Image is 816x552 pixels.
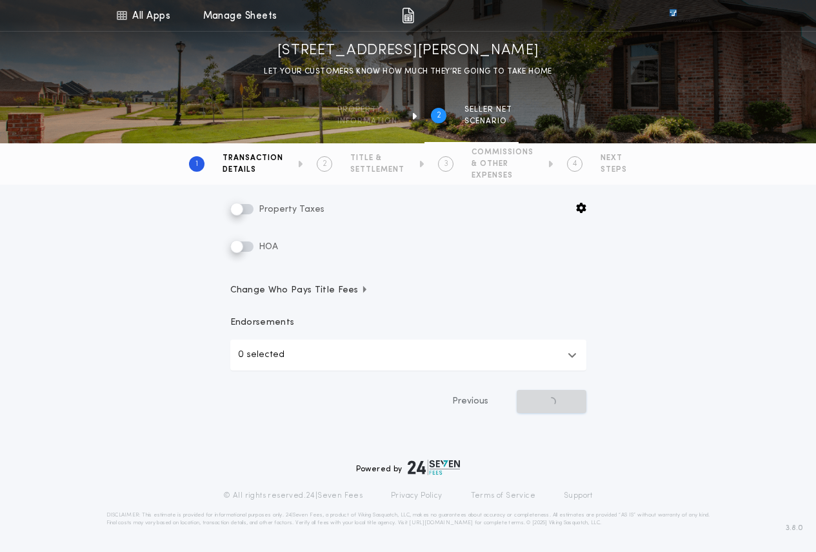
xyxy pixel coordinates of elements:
[472,159,533,169] span: & OTHER
[230,340,586,371] button: 0 selected
[256,205,324,214] span: Property Taxes
[106,511,710,527] p: DISCLAIMER: This estimate is provided for informational purposes only. 24|Seven Fees, a product o...
[437,110,441,121] h2: 2
[471,491,535,501] a: Terms of Service
[350,165,404,175] span: SETTLEMENT
[464,116,512,127] span: SCENARIO
[601,153,627,163] span: NEXT
[391,491,443,501] a: Privacy Policy
[564,491,593,501] a: Support
[356,460,461,475] div: Powered by
[195,159,198,169] h2: 1
[223,491,363,501] p: © All rights reserved. 24|Seven Fees
[323,159,327,169] h2: 2
[646,9,700,22] img: vs-icon
[230,284,586,297] button: Change Who Pays Title Fees
[472,170,533,181] span: EXPENSES
[238,347,284,363] p: 0 selected
[601,165,627,175] span: STEPS
[223,153,283,163] span: TRANSACTION
[277,41,539,61] h1: [STREET_ADDRESS][PERSON_NAME]
[230,316,586,329] p: Endorsements
[337,116,397,127] span: information
[402,8,414,23] img: img
[409,520,473,526] a: [URL][DOMAIN_NAME]
[786,522,803,534] span: 3.8.0
[426,390,514,413] button: Previous
[573,159,577,169] h2: 4
[230,284,369,297] span: Change Who Pays Title Fees
[464,105,512,115] span: SELLER NET
[408,460,461,475] img: logo
[472,147,533,158] span: COMMISSIONS
[223,165,283,175] span: DETAILS
[444,159,448,169] h2: 3
[350,153,404,163] span: TITLE &
[264,65,552,78] p: LET YOUR CUSTOMERS KNOW HOW MUCH THEY’RE GOING TO TAKE HOME
[337,105,397,115] span: Property
[256,242,278,252] span: HOA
